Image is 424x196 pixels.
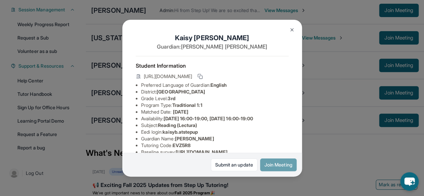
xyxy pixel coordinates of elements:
li: Baseline survey : [141,149,289,155]
li: Tutoring Code : [141,142,289,149]
span: kaisyb.atstepup [163,129,198,135]
span: Reading (Lectura) [158,122,197,128]
li: Preferred Language of Guardian: [141,82,289,88]
li: Grade Level: [141,95,289,102]
span: [DATE] 16:00-19:00, [DATE] 16:00-19:00 [163,116,253,121]
li: Eedi login : [141,129,289,135]
span: Traditional 1:1 [172,102,202,108]
li: Subject : [141,122,289,129]
button: Join Meeting [260,158,297,171]
li: Availability: [141,115,289,122]
p: Guardian: [PERSON_NAME] [PERSON_NAME] [136,43,289,51]
li: District: [141,88,289,95]
span: EVZ5R8 [173,142,191,148]
span: [DATE] [173,109,188,115]
span: [GEOGRAPHIC_DATA] [157,89,205,94]
h1: Kaisy [PERSON_NAME] [136,33,289,43]
h4: Student Information [136,62,289,70]
li: Guardian Name : [141,135,289,142]
span: English [210,82,227,88]
img: Close Icon [289,27,295,32]
a: Submit an update [211,158,257,171]
span: 3rd [168,95,175,101]
li: Program Type: [141,102,289,109]
span: [URL][DOMAIN_NAME] [176,149,228,155]
span: [URL][DOMAIN_NAME] [144,73,192,80]
li: Matched Date: [141,109,289,115]
button: Copy link [196,72,204,80]
span: [PERSON_NAME] [175,136,214,141]
button: chat-button [400,172,419,191]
